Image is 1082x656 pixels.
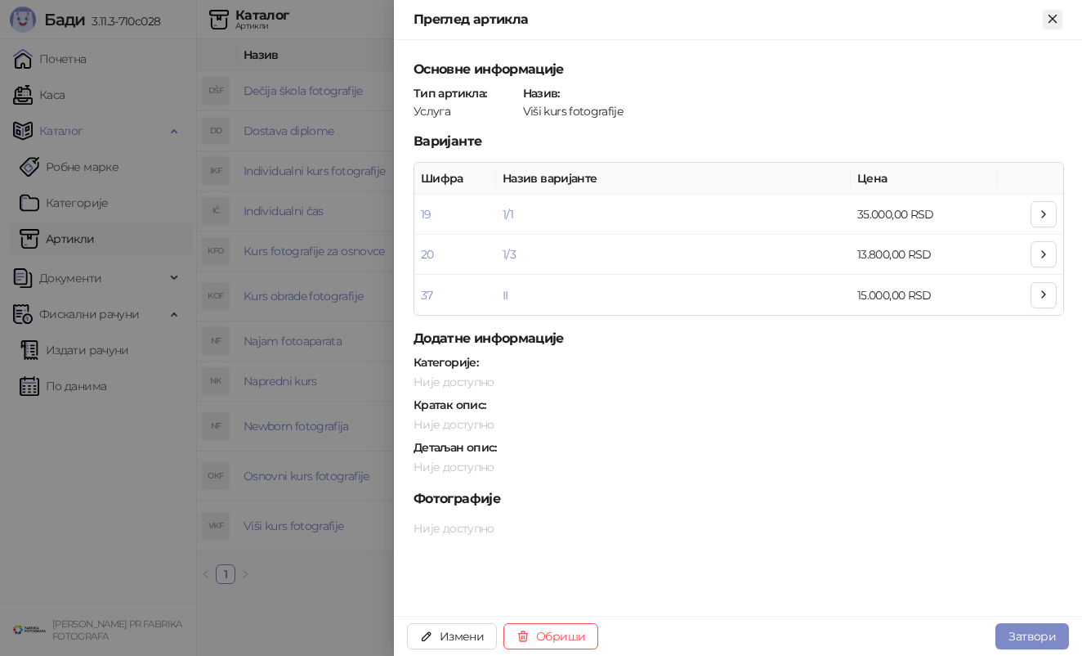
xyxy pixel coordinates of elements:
strong: Назив : [523,86,560,101]
strong: Тип артикла : [414,86,486,101]
strong: Категорије : [414,355,478,370]
th: Цена [851,163,998,195]
span: Није доступно [414,521,494,536]
div: Услуга [412,104,518,119]
span: Није доступно [414,417,494,432]
span: Није доступно [414,375,494,389]
td: 15.000,00 RSD [851,275,998,315]
a: 20 [421,247,434,262]
strong: Детаљан опис : [414,440,497,455]
td: 35.000,00 RSD [851,195,998,235]
a: 19 [421,207,431,222]
a: 1/1 [503,207,513,222]
td: 13.800,00 RSD [851,235,998,275]
div: Преглед артикла [414,10,1043,29]
a: 1/3 [503,247,516,262]
h5: Фотографије [414,489,1062,509]
a: II [503,288,508,303]
h5: Основне информације [414,60,1062,79]
span: Није доступно [414,460,494,474]
h5: Додатне информације [414,329,1062,348]
strong: Кратак опис : [414,398,485,412]
div: Viši kurs fotografije [521,104,1064,119]
button: Обриши [503,623,598,649]
button: Затвори [995,623,1069,649]
h5: Варијанте [414,132,1062,151]
a: 37 [421,288,433,303]
th: Назив варијанте [496,163,851,195]
th: Шифра [414,163,496,195]
button: Измени [407,623,497,649]
button: Close [1043,10,1062,29]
